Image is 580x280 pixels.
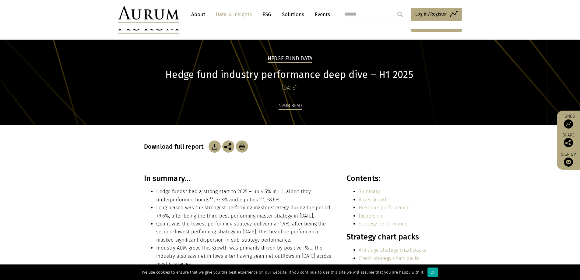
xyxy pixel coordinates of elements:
[411,8,462,21] a: Log in/Register
[268,55,313,63] h2: Hedge Fund Data
[359,205,410,211] a: Headline performance
[394,8,406,20] input: Submit
[312,9,330,20] a: Events
[359,189,380,194] a: Summary
[213,9,255,20] a: Data & Insights
[359,213,382,219] a: Dispersion
[415,10,447,18] span: Log in/Register
[144,84,435,92] div: [DATE]
[259,9,274,20] a: ESG
[560,152,577,167] a: Sign up
[222,140,234,153] img: Share this post
[144,69,435,81] h1: Hedge fund industry performance deep dive – H1 2025
[564,119,573,129] img: Access Funds
[359,255,420,261] a: Credit strategy chart packs
[359,197,388,203] a: Asset growth
[209,140,221,153] img: Download Article
[118,6,179,23] img: Aurum
[346,232,434,242] h3: Strategy chart packs
[156,244,333,268] li: Industry AUM grew. This growth was primarily driven by positive P&L. The industry also saw net in...
[359,263,428,269] a: Equity l/s strategy chart packs
[427,268,438,277] div: Ok
[279,9,307,20] a: Solutions
[156,204,333,220] li: Long biased was the strongest performing master strategy during the period, +9.6%, after being th...
[279,102,302,110] div: 4 min read
[188,9,208,20] a: About
[560,114,577,129] a: Funds
[346,174,434,183] h3: Contents:
[144,143,207,150] h3: Download full report
[144,174,333,183] h3: In summary…
[564,138,573,147] img: Share this post
[156,220,333,244] li: Quant was the lowest performing strategy, delivering +1.9%, after being the second-lowest perform...
[560,133,577,147] div: Share
[564,158,573,167] img: Sign up to our newsletter
[359,221,407,227] a: Strategy performance
[359,247,426,253] a: Arbitrage strategy chart packs
[156,188,333,204] li: Hedge funds* had a strong start to 2025 – up 4.5% in H1, albeit they underperformed bonds**, +7.3...
[236,140,248,153] img: Download Article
